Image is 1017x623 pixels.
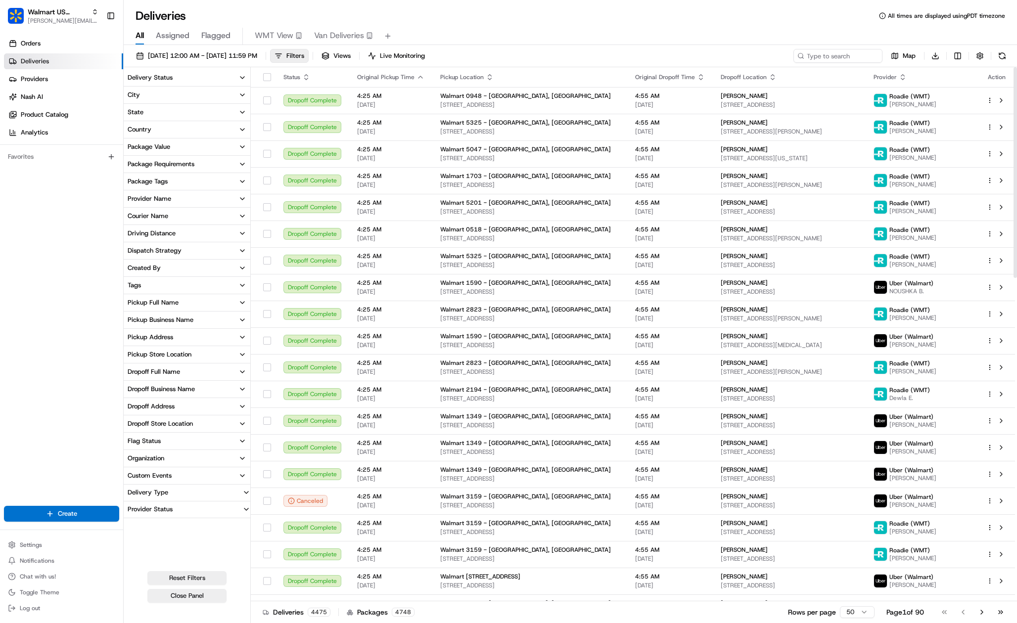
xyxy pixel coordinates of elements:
[380,51,425,60] span: Live Monitoring
[440,208,619,216] span: [STREET_ADDRESS]
[635,439,705,447] span: 4:55 AM
[721,225,768,233] span: [PERSON_NAME]
[357,306,424,313] span: 4:25 AM
[4,53,123,69] a: Deliveries
[128,212,168,221] div: Courier Name
[156,30,189,42] span: Assigned
[874,388,887,400] img: roadie-logo-v2.jpg
[440,145,611,153] span: Walmart 5047 - [GEOGRAPHIC_DATA], [GEOGRAPHIC_DATA]
[889,173,930,180] span: Roadie (WMT)
[440,261,619,269] span: [STREET_ADDRESS]
[721,181,858,189] span: [STREET_ADDRESS][PERSON_NAME]
[440,421,619,429] span: [STREET_ADDRESS]
[34,94,162,104] div: Start new chat
[4,149,119,165] div: Favorites
[8,8,24,24] img: Walmart US Stores
[357,341,424,349] span: [DATE]
[333,51,351,60] span: Views
[440,279,611,287] span: Walmart 1590 - [GEOGRAPHIC_DATA], [GEOGRAPHIC_DATA]
[440,234,619,242] span: [STREET_ADDRESS]
[4,107,123,123] a: Product Catalog
[874,521,887,534] img: roadie-logo-v2.jpg
[874,147,887,160] img: roadie-logo-v2.jpg
[283,73,300,81] span: Status
[20,588,59,596] span: Toggle Theme
[124,190,250,207] button: Provider Name
[357,199,424,207] span: 4:25 AM
[4,4,102,28] button: Walmart US StoresWalmart US Stores[PERSON_NAME][EMAIL_ADDRESS][DOMAIN_NAME]
[721,208,858,216] span: [STREET_ADDRESS]
[721,332,768,340] span: [PERSON_NAME]
[124,329,250,346] button: Pickup Address
[21,75,48,84] span: Providers
[128,125,151,134] div: Country
[20,143,76,153] span: Knowledge Base
[635,225,705,233] span: 4:55 AM
[21,128,48,137] span: Analytics
[874,575,887,587] img: uber-new-logo.jpeg
[635,279,705,287] span: 4:55 AM
[635,288,705,296] span: [DATE]
[635,368,705,376] span: [DATE]
[440,314,619,322] span: [STREET_ADDRESS]
[20,573,56,580] span: Chat with us!
[874,441,887,454] img: uber-new-logo.jpeg
[721,421,858,429] span: [STREET_ADDRESS]
[889,333,933,341] span: Uber (Walmart)
[721,341,858,349] span: [STREET_ADDRESS][MEDICAL_DATA]
[128,367,180,376] div: Dropoff Full Name
[440,475,619,483] span: [STREET_ADDRESS]
[357,475,424,483] span: [DATE]
[4,89,123,105] a: Nash AI
[721,395,858,402] span: [STREET_ADDRESS]
[874,548,887,561] img: roadie-logo-v2.jpg
[357,279,424,287] span: 4:25 AM
[635,145,705,153] span: 4:55 AM
[124,433,250,449] button: Flag Status
[283,495,327,507] button: Canceled
[21,92,43,101] span: Nash AI
[128,402,175,411] div: Dropoff Address
[20,604,40,612] span: Log out
[124,488,172,497] div: Delivery Type
[124,208,250,224] button: Courier Name
[635,181,705,189] span: [DATE]
[147,571,227,585] button: Reset Filters
[635,332,705,340] span: 4:55 AM
[286,51,304,60] span: Filters
[440,492,611,500] span: Walmart 3159 - [GEOGRAPHIC_DATA], [GEOGRAPHIC_DATA]
[721,279,768,287] span: [PERSON_NAME]
[721,288,858,296] span: [STREET_ADDRESS]
[124,501,250,517] button: Provider Status
[635,314,705,322] span: [DATE]
[128,385,195,394] div: Dropoff Business Name
[128,142,170,151] div: Package Value
[889,180,936,188] span: [PERSON_NAME]
[721,359,768,367] span: [PERSON_NAME]
[128,246,182,255] div: Dispatch Strategy
[20,541,42,549] span: Settings
[255,30,293,42] span: WMT View
[10,144,18,152] div: 📗
[128,333,173,342] div: Pickup Address
[124,87,250,103] button: City
[889,386,930,394] span: Roadie (WMT)
[128,229,176,238] div: Driving Distance
[124,505,177,514] div: Provider Status
[721,172,768,180] span: [PERSON_NAME]
[357,386,424,394] span: 4:25 AM
[93,143,159,153] span: API Documentation
[440,101,619,109] span: [STREET_ADDRESS]
[721,73,767,81] span: Dropoff Location
[440,128,619,135] span: [STREET_ADDRESS]
[124,225,250,242] button: Driving Distance
[357,234,424,242] span: [DATE]
[4,538,119,552] button: Settings
[440,252,611,260] span: Walmart 5325 - [GEOGRAPHIC_DATA], [GEOGRAPHIC_DATA]
[721,128,858,135] span: [STREET_ADDRESS][PERSON_NAME]
[124,138,250,155] button: Package Value
[635,359,705,367] span: 4:55 AM
[874,174,887,187] img: roadie-logo-v2.jpg
[357,145,424,153] span: 4:25 AM
[889,447,936,455] span: [PERSON_NAME]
